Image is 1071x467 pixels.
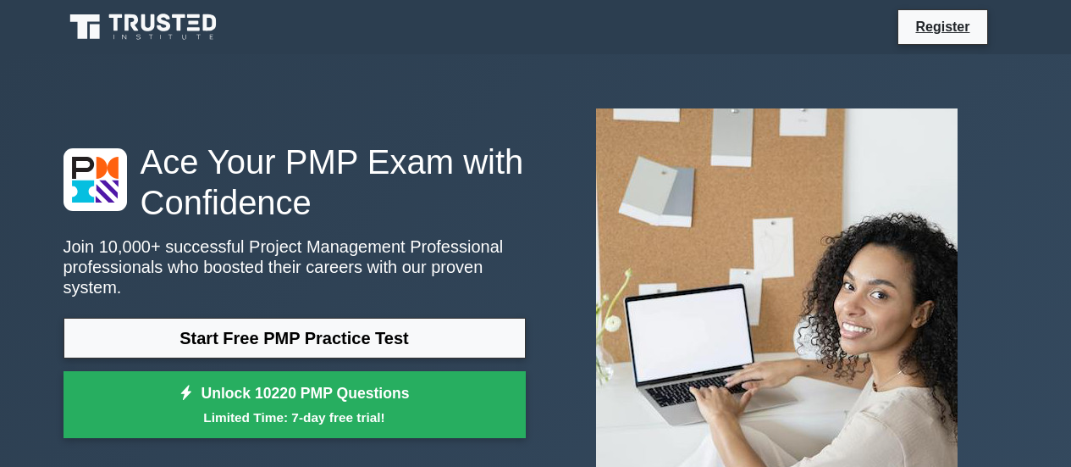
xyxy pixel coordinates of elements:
a: Start Free PMP Practice Test [63,318,526,359]
a: Register [905,16,980,37]
h1: Ace Your PMP Exam with Confidence [63,142,526,223]
p: Join 10,000+ successful Project Management Professional professionals who boosted their careers w... [63,236,526,297]
small: Limited Time: 7-day free trial! [85,408,505,427]
a: Unlock 10220 PMP QuestionsLimited Time: 7-day free trial! [63,371,526,439]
